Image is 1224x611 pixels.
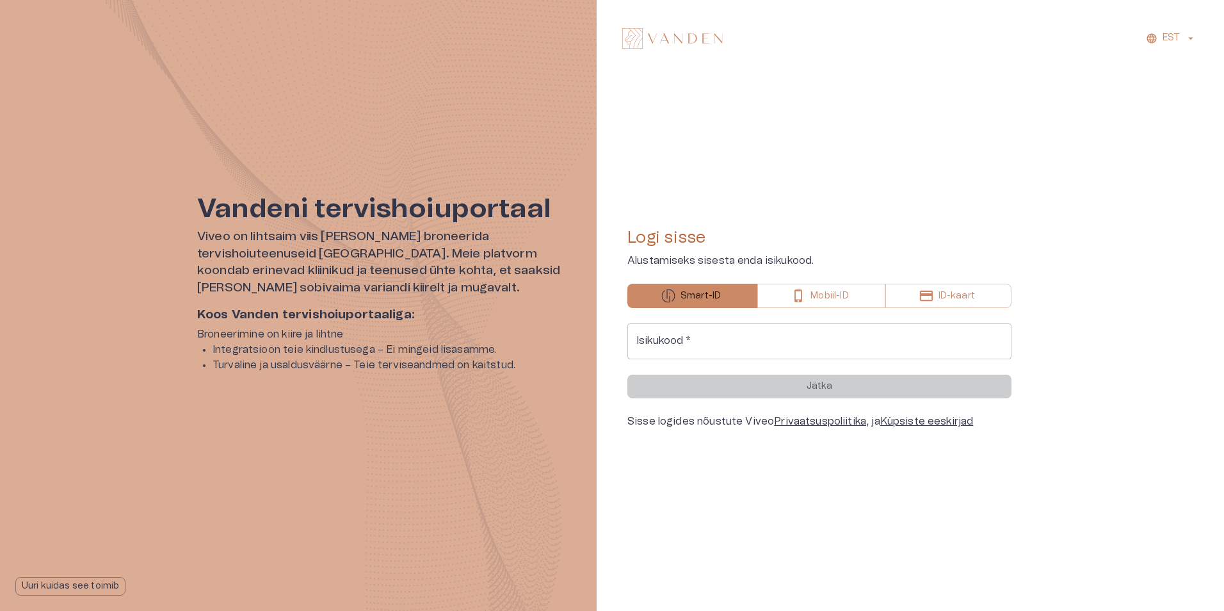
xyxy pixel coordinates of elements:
[627,284,757,308] button: Smart-ID
[15,577,125,596] button: Uuri kuidas see toimib
[622,28,723,49] img: Vanden logo
[938,289,975,303] p: ID-kaart
[885,284,1011,308] button: ID-kaart
[22,580,119,593] p: Uuri kuidas see toimib
[1144,29,1198,47] button: EST
[680,289,721,303] p: Smart-ID
[774,416,866,427] a: Privaatsuspoliitika
[1124,553,1224,589] iframe: Help widget launcher
[627,414,1011,429] div: Sisse logides nõustute Viveo , ja
[627,227,1011,248] h4: Logi sisse
[810,289,848,303] p: Mobiil-ID
[757,284,885,308] button: Mobiil-ID
[1163,31,1180,45] p: EST
[627,253,1011,268] p: Alustamiseks sisesta enda isikukood.
[880,416,974,427] a: Küpsiste eeskirjad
